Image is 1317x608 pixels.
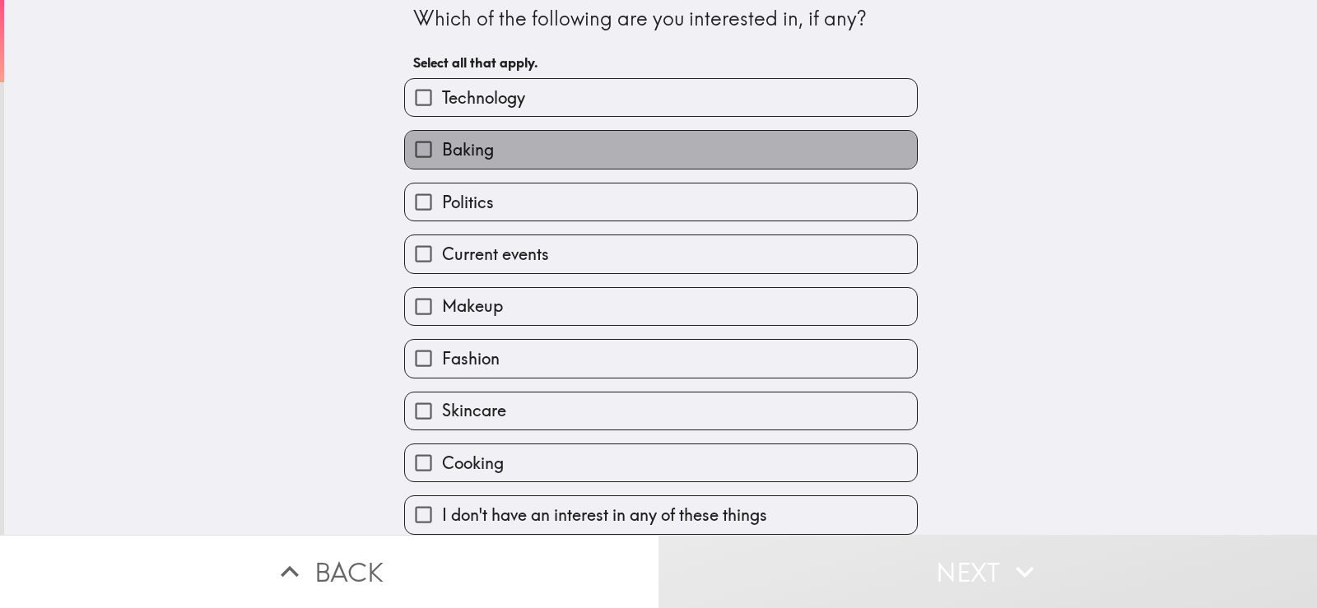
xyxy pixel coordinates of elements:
button: Skincare [405,392,917,429]
span: Makeup [442,295,503,318]
button: Technology [405,79,917,116]
button: Politics [405,183,917,220]
button: Current events [405,235,917,272]
button: Cooking [405,444,917,481]
button: I don't have an interest in any of these things [405,496,917,533]
button: Baking [405,131,917,168]
span: Current events [442,243,549,266]
span: Technology [442,86,525,109]
div: Which of the following are you interested in, if any? [413,5,909,33]
span: I don't have an interest in any of these things [442,504,767,527]
span: Cooking [442,452,504,475]
button: Makeup [405,288,917,325]
span: Skincare [442,399,506,422]
button: Fashion [405,340,917,377]
button: Next [658,535,1317,608]
span: Baking [442,138,494,161]
span: Fashion [442,347,500,370]
h6: Select all that apply. [413,53,909,72]
span: Politics [442,191,494,214]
